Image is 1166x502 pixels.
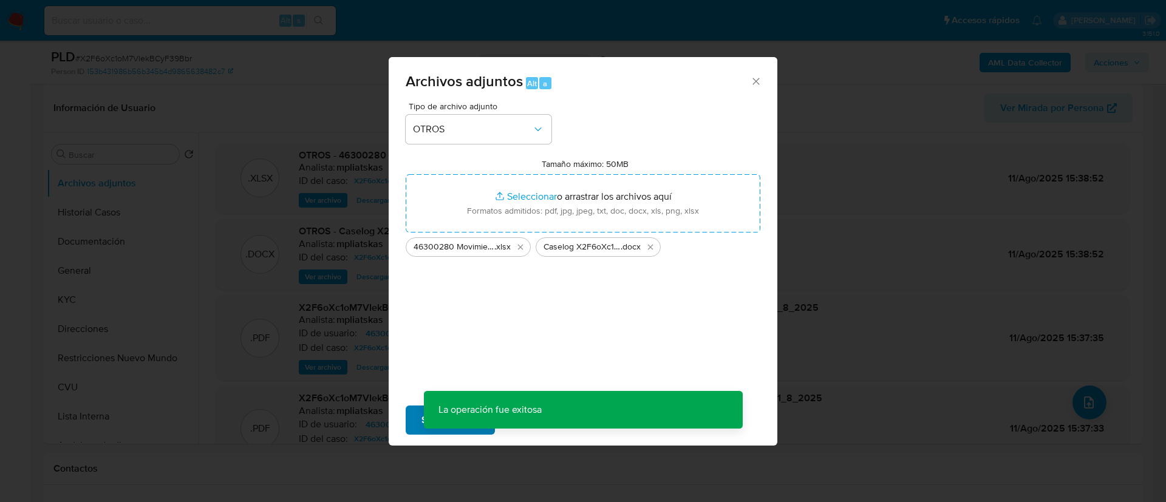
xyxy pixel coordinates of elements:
span: OTROS [413,123,532,135]
button: Eliminar Caselog X2F6oXc1oM7VIekBCyF39Bbr_2025_07_18_13_23_29.docx [643,240,658,254]
button: OTROS [406,115,551,144]
span: Caselog X2F6oXc1oM7VIekBCyF39Bbr_2025_07_18_13_23_29 [544,241,621,253]
span: .docx [621,241,641,253]
span: a [543,78,547,89]
ul: Archivos seleccionados [406,232,760,257]
span: Archivos adjuntos [406,70,523,92]
button: Eliminar 46300280 Movimientos.xlsx [513,240,528,254]
span: Tipo de archivo adjunto [409,102,554,110]
span: Subir archivo [421,407,479,433]
span: Alt [527,78,537,89]
button: Subir archivo [406,405,495,435]
label: Tamaño máximo: 50MB [542,158,629,169]
button: Cerrar [750,75,761,86]
p: La operación fue exitosa [424,391,556,429]
span: .xlsx [494,241,511,253]
span: 46300280 Movimientos [414,241,494,253]
span: Cancelar [516,407,555,433]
